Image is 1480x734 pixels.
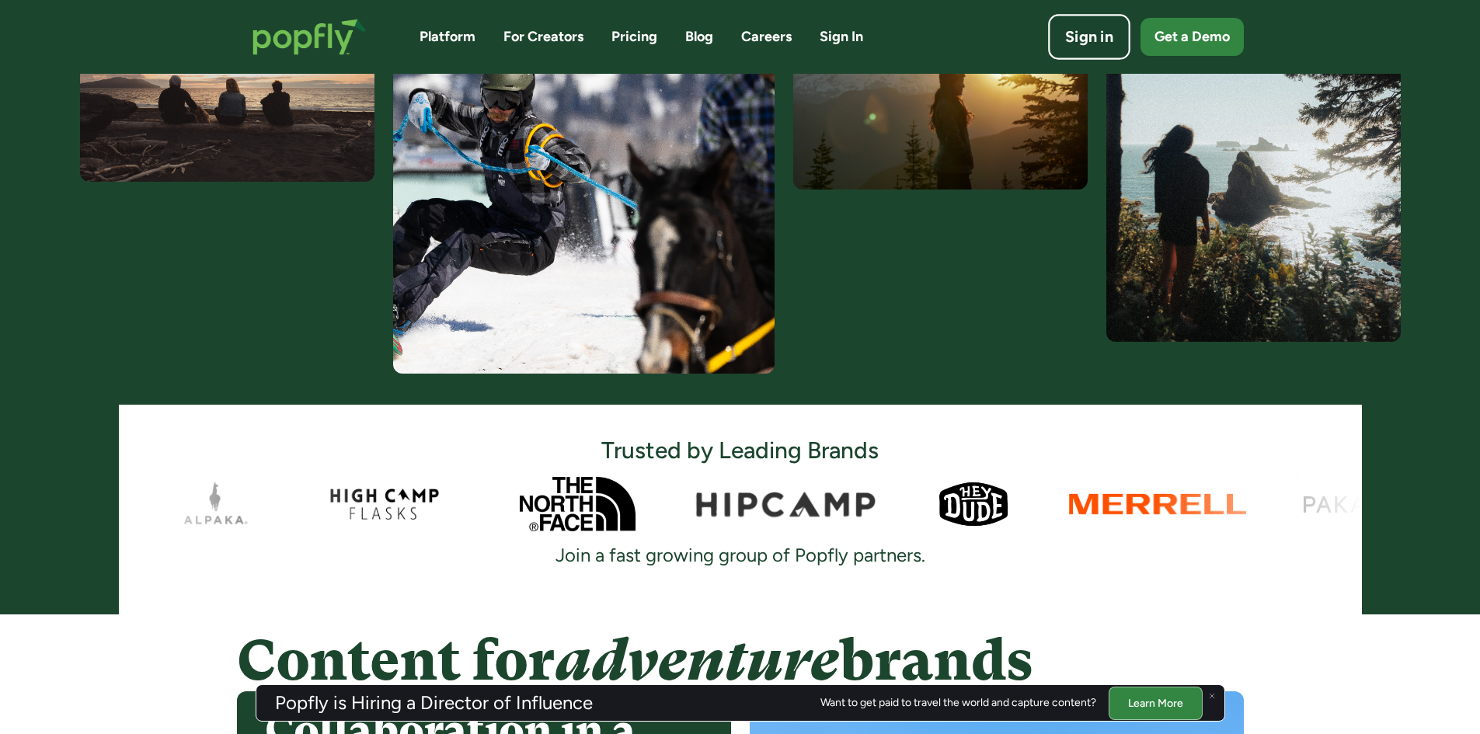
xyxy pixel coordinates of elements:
[555,628,839,693] em: adventure
[1154,27,1230,47] div: Get a Demo
[537,543,944,568] div: Join a fast growing group of Popfly partners.
[601,436,879,465] h3: Trusted by Leading Brands
[237,630,1244,691] h4: Content for brands
[820,27,863,47] a: Sign In
[685,27,713,47] a: Blog
[420,27,475,47] a: Platform
[611,27,657,47] a: Pricing
[1109,686,1203,719] a: Learn More
[1048,14,1130,60] a: Sign in
[503,27,583,47] a: For Creators
[275,694,593,712] h3: Popfly is Hiring a Director of Influence
[237,3,382,71] a: home
[741,27,792,47] a: Careers
[820,697,1096,709] div: Want to get paid to travel the world and capture content?
[1065,26,1113,48] div: Sign in
[1140,18,1244,56] a: Get a Demo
